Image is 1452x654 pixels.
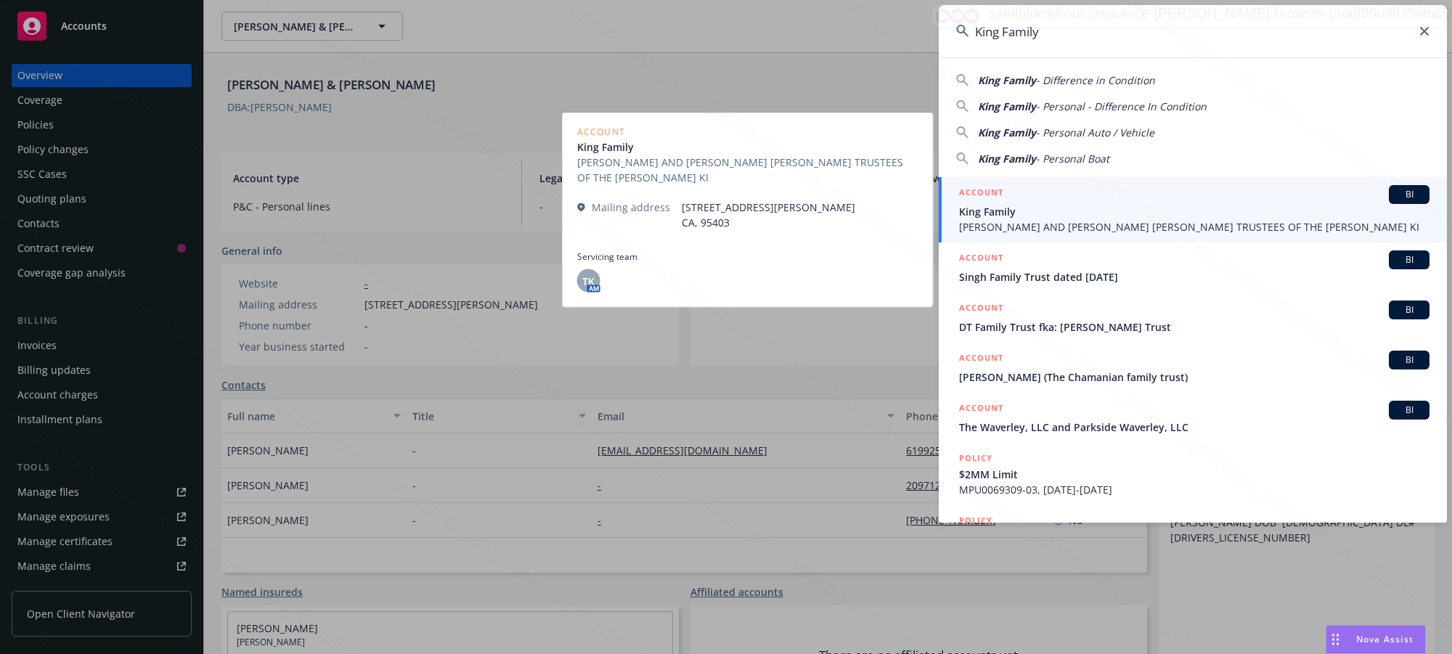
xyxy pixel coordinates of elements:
[1326,625,1426,654] button: Nova Assist
[1395,303,1424,316] span: BI
[959,513,992,528] h5: POLICY
[1036,152,1109,165] span: - Personal Boat
[939,242,1447,293] a: ACCOUNTBISingh Family Trust dated [DATE]
[978,152,1036,165] span: King Family
[939,343,1447,393] a: ACCOUNTBI[PERSON_NAME] (The Chamanian family trust)
[978,99,1036,113] span: King Family
[939,443,1447,505] a: POLICY$2MM LimitMPU0069309-03, [DATE]-[DATE]
[978,126,1036,139] span: King Family
[959,301,1003,318] h5: ACCOUNT
[939,393,1447,443] a: ACCOUNTBIThe Waverley, LLC and Parkside Waverley, LLC
[1356,633,1414,645] span: Nova Assist
[1036,99,1207,113] span: - Personal - Difference In Condition
[959,351,1003,368] h5: ACCOUNT
[959,369,1429,385] span: [PERSON_NAME] (The Chamanian family trust)
[959,269,1429,285] span: Singh Family Trust dated [DATE]
[959,482,1429,497] span: MPU0069309-03, [DATE]-[DATE]
[1326,626,1345,653] div: Drag to move
[1395,253,1424,266] span: BI
[939,177,1447,242] a: ACCOUNTBIKing Family[PERSON_NAME] AND [PERSON_NAME] [PERSON_NAME] TRUSTEES OF THE [PERSON_NAME] KI
[978,73,1036,87] span: King Family
[1036,126,1154,139] span: - Personal Auto / Vehicle
[959,219,1429,234] span: [PERSON_NAME] AND [PERSON_NAME] [PERSON_NAME] TRUSTEES OF THE [PERSON_NAME] KI
[959,420,1429,435] span: The Waverley, LLC and Parkside Waverley, LLC
[1036,73,1155,87] span: - Difference in Condition
[959,204,1429,219] span: King Family
[1395,353,1424,367] span: BI
[959,185,1003,203] h5: ACCOUNT
[1395,404,1424,417] span: BI
[959,401,1003,418] h5: ACCOUNT
[1395,188,1424,201] span: BI
[959,250,1003,268] h5: ACCOUNT
[959,451,992,465] h5: POLICY
[939,293,1447,343] a: ACCOUNTBIDT Family Trust fka: [PERSON_NAME] Trust
[959,467,1429,482] span: $2MM Limit
[939,5,1447,57] input: Search...
[939,505,1447,568] a: POLICY
[959,319,1429,335] span: DT Family Trust fka: [PERSON_NAME] Trust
